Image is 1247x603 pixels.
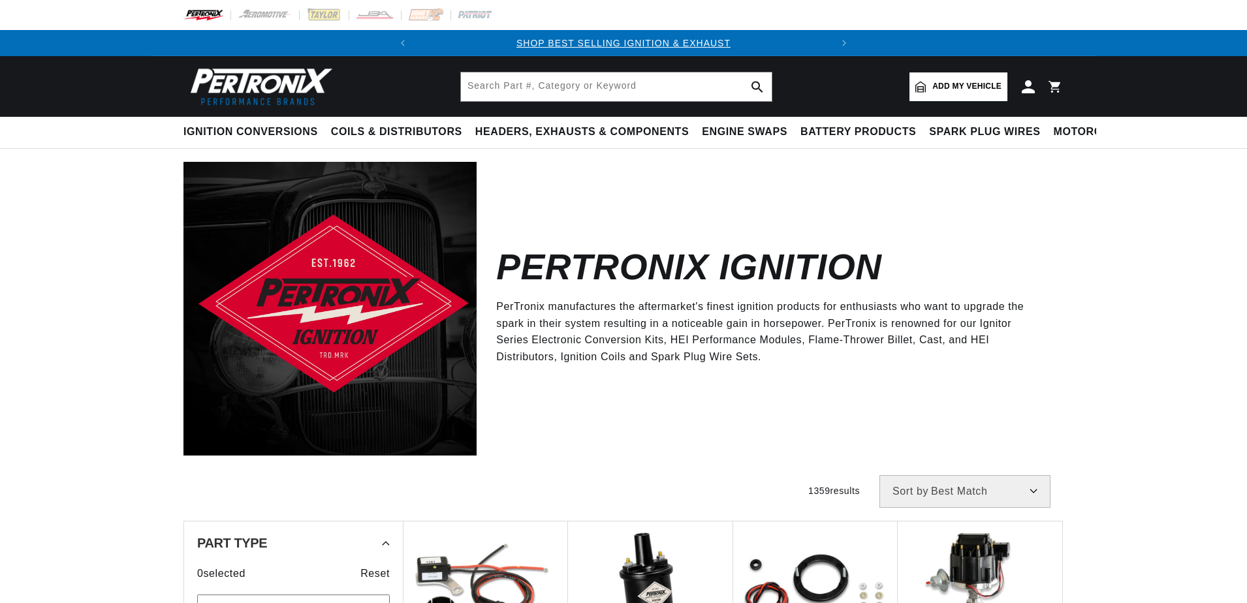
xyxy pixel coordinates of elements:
span: Ignition Conversions [183,125,318,139]
a: SHOP BEST SELLING IGNITION & EXHAUST [516,38,731,48]
span: Motorcycle [1054,125,1131,139]
summary: Engine Swaps [695,117,794,147]
span: 0 selected [197,565,245,582]
summary: Ignition Conversions [183,117,324,147]
img: Pertronix [183,64,334,109]
div: Announcement [416,36,831,50]
span: Coils & Distributors [331,125,462,139]
div: 1 of 2 [416,36,831,50]
span: Part Type [197,536,267,549]
img: Pertronix Ignition [183,162,477,455]
summary: Headers, Exhausts & Components [469,117,695,147]
span: Headers, Exhausts & Components [475,125,689,139]
span: Reset [360,565,390,582]
span: Spark Plug Wires [929,125,1040,139]
button: search button [743,72,772,101]
select: Sort by [879,475,1050,508]
summary: Spark Plug Wires [923,117,1047,147]
span: Add my vehicle [932,80,1002,93]
button: Translation missing: en.sections.announcements.previous_announcement [390,30,416,56]
h2: Pertronix Ignition [496,252,881,283]
span: Sort by [892,486,928,497]
slideshow-component: Translation missing: en.sections.announcements.announcement_bar [151,30,1096,56]
span: Engine Swaps [702,125,787,139]
summary: Battery Products [794,117,923,147]
summary: Coils & Distributors [324,117,469,147]
p: PerTronix manufactures the aftermarket's finest ignition products for enthusiasts who want to upg... [496,298,1044,365]
span: Battery Products [800,125,916,139]
a: Add my vehicle [909,72,1007,101]
summary: Motorcycle [1047,117,1138,147]
span: 1359 results [808,486,860,496]
input: Search Part #, Category or Keyword [461,72,772,101]
button: Translation missing: en.sections.announcements.next_announcement [831,30,857,56]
